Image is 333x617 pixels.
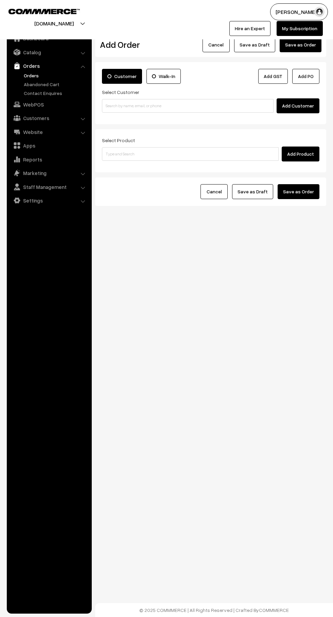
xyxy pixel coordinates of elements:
[102,69,142,84] label: Customer
[280,37,321,52] button: Save as Order
[22,72,89,79] a: Orders
[277,21,323,36] a: My Subscription
[102,89,139,96] label: Select Customer
[22,90,89,97] a: Contact Enquires
[234,37,275,52] button: Save as Draft
[8,98,89,111] a: WebPOS
[8,139,89,152] a: Apps
[95,603,333,617] footer: © 2025 COMMMERCE | All Rights Reserved | Crafted By
[102,137,135,144] label: Select Product
[8,167,89,179] a: Marketing
[8,181,89,193] a: Staff Management
[259,607,289,613] a: COMMMERCE
[8,46,89,58] a: Catalog
[102,99,274,113] input: Search by name, email, or phone
[314,7,325,17] img: user
[229,21,270,36] a: Hire an Expert
[258,69,288,84] a: Add GST
[100,39,167,50] h2: Add Order
[203,37,230,52] button: Cancel
[8,126,89,138] a: Website
[277,98,319,113] button: Add Customer
[146,69,181,84] label: Walk-In
[8,9,80,14] img: COMMMERCE
[11,15,98,32] button: [DOMAIN_NAME]
[22,81,89,88] a: Abandoned Cart
[278,184,319,199] button: Save as Order
[8,60,89,72] a: Orders
[8,153,89,166] a: Reports
[8,7,68,15] a: COMMMERCE
[292,69,319,84] button: Add PO
[270,3,328,20] button: [PERSON_NAME]…
[282,147,319,161] button: Add Product
[102,147,279,161] input: Type and Search
[232,184,273,199] button: Save as Draft
[8,112,89,124] a: Customers
[200,184,228,199] button: Cancel
[8,194,89,207] a: Settings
